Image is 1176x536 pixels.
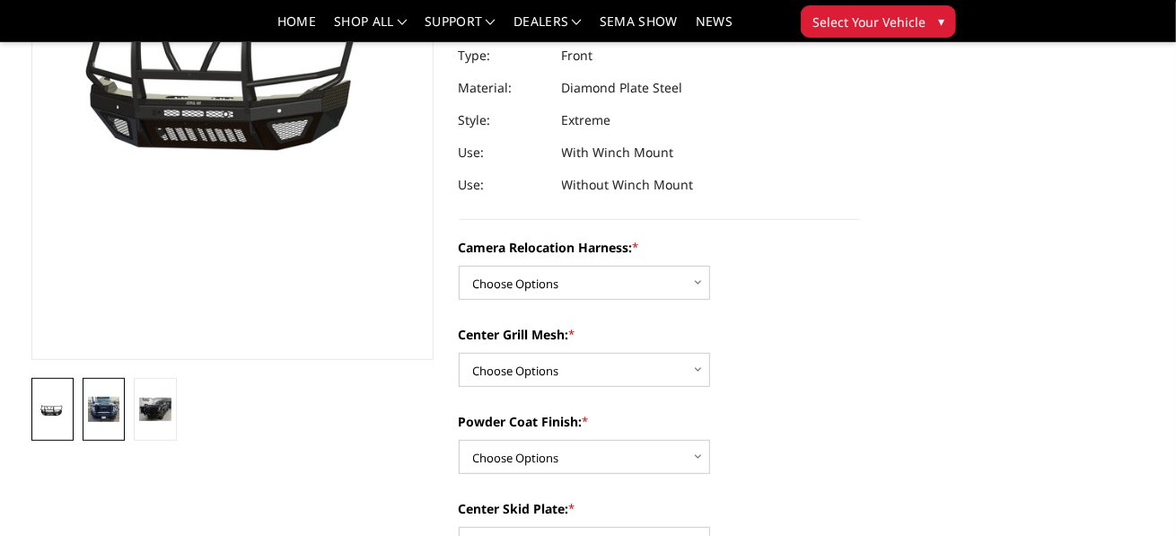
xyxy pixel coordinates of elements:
[562,136,674,169] dd: With Winch Mount
[459,104,549,136] dt: Style:
[459,136,549,169] dt: Use:
[562,104,611,136] dd: Extreme
[459,325,861,344] label: Center Grill Mesh:
[562,40,593,72] dd: Front
[459,412,861,431] label: Powder Coat Finish:
[459,169,549,201] dt: Use:
[459,499,861,518] label: Center Skid Plate:
[139,398,171,422] img: 2024-2025 GMC 2500-3500 - T2 Series - Extreme Front Bumper (receiver or winch)
[459,72,549,104] dt: Material:
[37,404,68,418] img: 2024-2025 GMC 2500-3500 - T2 Series - Extreme Front Bumper (receiver or winch)
[88,397,119,422] img: 2024-2025 GMC 2500-3500 - T2 Series - Extreme Front Bumper (receiver or winch)
[562,72,683,104] dd: Diamond Plate Steel
[562,169,694,201] dd: Without Winch Mount
[513,15,582,41] a: Dealers
[696,15,733,41] a: News
[277,15,316,41] a: Home
[1086,450,1176,536] iframe: Chat Widget
[334,15,407,41] a: shop all
[425,15,496,41] a: Support
[812,13,926,31] span: Select Your Vehicle
[600,15,678,41] a: SEMA Show
[801,5,956,38] button: Select Your Vehicle
[938,12,944,31] span: ▾
[459,238,861,257] label: Camera Relocation Harness:
[459,40,549,72] dt: Type:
